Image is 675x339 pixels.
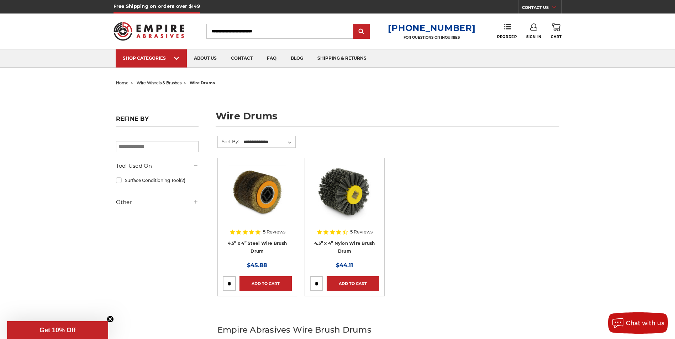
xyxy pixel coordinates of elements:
button: Close teaser [107,316,114,323]
h5: Other [116,198,199,206]
a: 4.5” x 4” Steel Wire Brush Drum [228,241,287,254]
a: Reorder [497,23,517,39]
span: Reorder [497,34,517,39]
a: Surface Conditioning Tool [116,174,199,187]
img: Empire Abrasives [114,17,185,45]
a: wire wheels & brushes [137,80,181,85]
a: contact [224,49,260,68]
a: 4.5” x 4” Nylon Wire Brush Drum [314,241,375,254]
span: Chat with us [626,320,664,327]
select: Sort By: [242,137,295,147]
span: 5 Reviews [263,230,285,234]
a: Add to Cart [239,276,292,291]
a: CONTACT US [522,4,561,14]
p: FOR QUESTIONS OR INQUIRIES [388,35,475,40]
span: Sign In [526,34,542,39]
a: Add to Cart [327,276,379,291]
a: [PHONE_NUMBER] [388,23,475,33]
a: Cart [551,23,561,39]
h5: Refine by [116,115,199,127]
span: Get 10% Off [39,327,76,334]
label: Sort By: [218,136,239,147]
a: blog [284,49,310,68]
button: Chat with us [608,312,668,334]
h1: wire drums [216,111,559,127]
div: Get 10% OffClose teaser [7,321,108,339]
h5: Tool Used On [116,162,199,170]
span: Cart [551,34,561,39]
img: 4.5 inch x 4 inch Abrasive nylon brush [316,163,373,220]
span: $45.88 [247,262,267,269]
h2: Empire Abrasives Wire Brush Drums [217,324,559,336]
a: 4.5 inch x 4 inch Abrasive nylon brush [310,163,379,232]
a: faq [260,49,284,68]
span: $44.11 [336,262,353,269]
span: wire drums [190,80,215,85]
input: Submit [354,25,369,39]
span: (2) [180,178,185,183]
a: 4.5 inch x 4 inch Abrasive steel wire brush [223,163,292,232]
a: shipping & returns [310,49,374,68]
div: SHOP CATEGORIES [123,55,180,61]
a: about us [187,49,224,68]
img: 4.5 inch x 4 inch Abrasive steel wire brush [229,163,286,220]
span: 5 Reviews [350,230,373,234]
a: home [116,80,128,85]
